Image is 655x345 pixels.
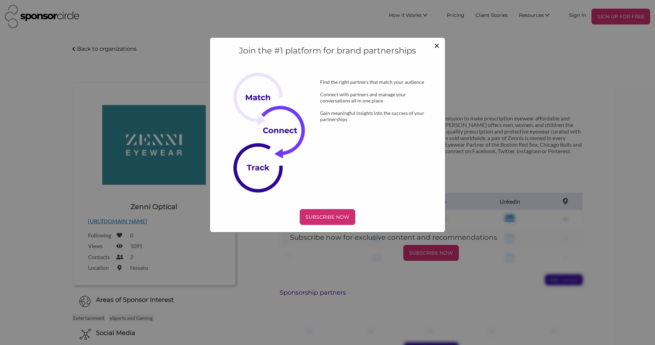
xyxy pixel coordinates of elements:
button: Close modal [434,40,440,50]
p: SUBSCRIBE NOW [302,212,353,222]
div: Connect with partners and manage your conversations all in one place [309,91,438,104]
div: Gain meaningful insights into the success of your partnerships [309,110,438,122]
div: Find the right partners that match your audience [309,79,438,85]
h4: Join the #1 platform for brand partnerships [217,45,438,57]
a: SUBSCRIBE NOW [217,209,438,225]
img: Subscribe Now Image [233,73,315,193]
span: × [434,39,440,51]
